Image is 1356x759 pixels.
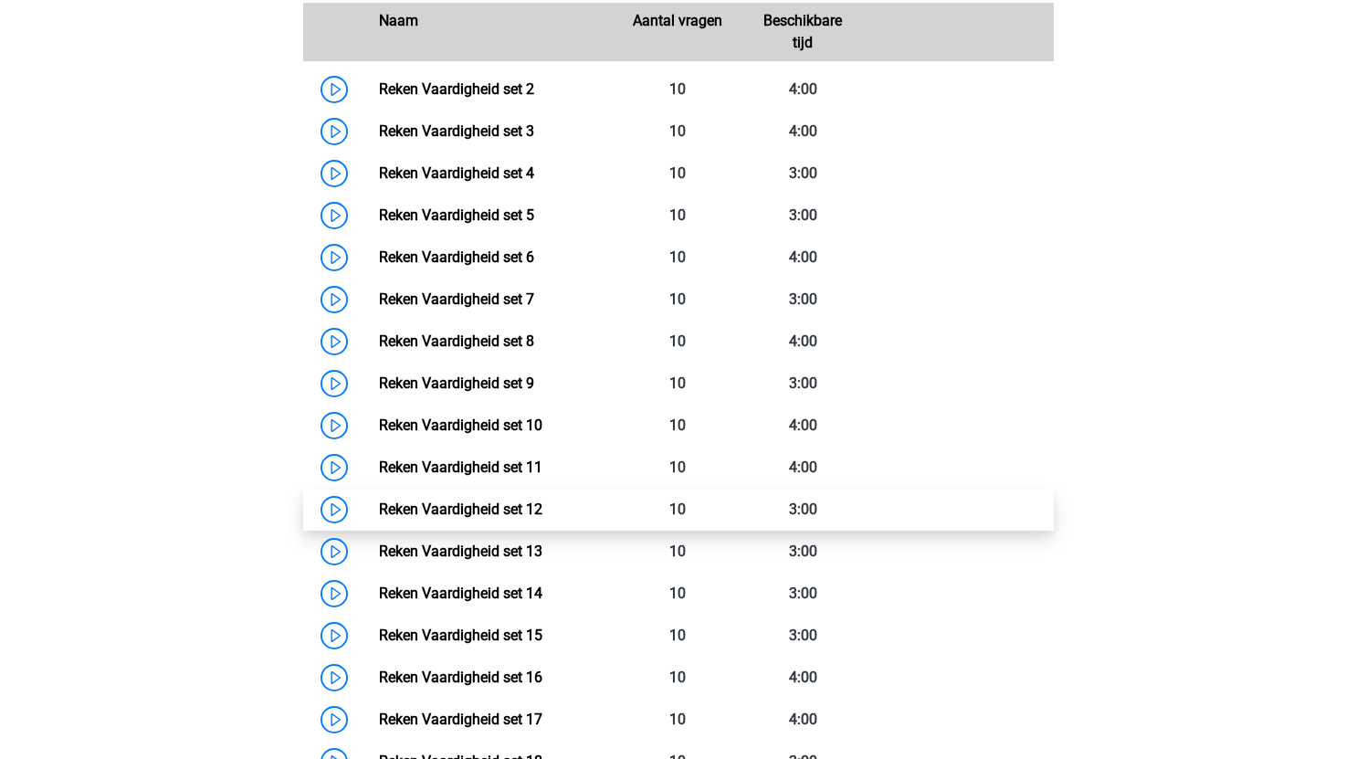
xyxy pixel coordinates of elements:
a: Reken Vaardigheid set 9 [379,374,534,392]
a: Reken Vaardigheid set 11 [379,459,542,476]
a: Reken Vaardigheid set 4 [379,164,534,182]
a: Reken Vaardigheid set 2 [379,80,534,98]
a: Reken Vaardigheid set 5 [379,206,534,224]
a: Reken Vaardigheid set 10 [379,416,542,434]
a: Reken Vaardigheid set 13 [379,543,542,560]
a: Reken Vaardigheid set 12 [379,501,542,518]
a: Reken Vaardigheid set 6 [379,248,534,266]
a: Reken Vaardigheid set 16 [379,669,542,686]
div: Aantal vragen [615,10,741,54]
a: Reken Vaardigheid set 15 [379,627,542,644]
div: Naam [365,10,615,54]
div: Beschikbare tijd [741,10,866,54]
a: Reken Vaardigheid set 14 [379,585,542,602]
a: Reken Vaardigheid set 17 [379,711,542,728]
a: Reken Vaardigheid set 3 [379,122,534,140]
a: Reken Vaardigheid set 7 [379,290,534,308]
a: Reken Vaardigheid set 8 [379,332,534,350]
